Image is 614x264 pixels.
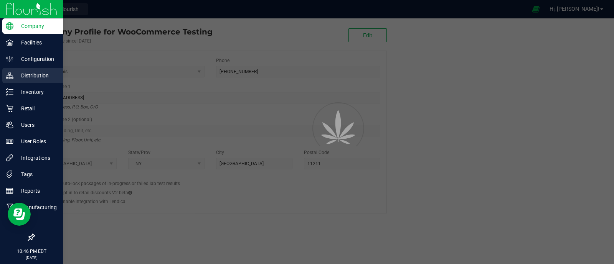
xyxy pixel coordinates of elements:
p: [DATE] [3,255,59,261]
p: Distribution [13,71,59,80]
p: Integrations [13,153,59,162]
inline-svg: Distribution [6,72,13,79]
inline-svg: Retail [6,105,13,112]
p: Reports [13,186,59,195]
inline-svg: Facilities [6,39,13,46]
inline-svg: User Roles [6,138,13,145]
iframe: Resource center [8,203,31,226]
p: Manufacturing [13,203,59,212]
inline-svg: Integrations [6,154,13,162]
inline-svg: Manufacturing [6,203,13,211]
inline-svg: Company [6,22,13,30]
p: Company [13,21,59,31]
p: Facilities [13,38,59,47]
inline-svg: Users [6,121,13,129]
inline-svg: Inventory [6,88,13,96]
p: Configuration [13,54,59,64]
inline-svg: Tags [6,171,13,178]
p: Retail [13,104,59,113]
p: Users [13,120,59,130]
p: Inventory [13,87,59,97]
p: User Roles [13,137,59,146]
p: Tags [13,170,59,179]
inline-svg: Configuration [6,55,13,63]
inline-svg: Reports [6,187,13,195]
p: 10:46 PM EDT [3,248,59,255]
